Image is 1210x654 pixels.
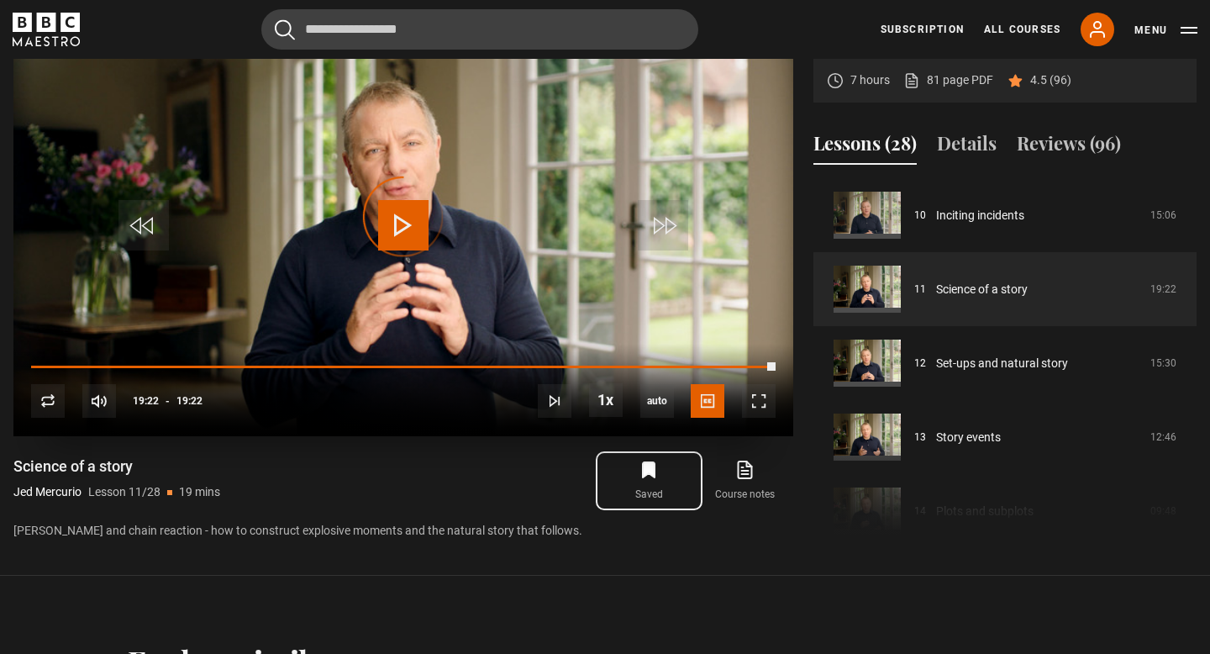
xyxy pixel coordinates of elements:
[261,9,698,50] input: Search
[166,395,170,407] span: -
[936,355,1068,372] a: Set-ups and natural story
[88,483,160,501] p: Lesson 11/28
[813,129,917,165] button: Lessons (28)
[31,366,776,369] div: Progress Bar
[589,383,623,417] button: Playback Rate
[640,384,674,418] span: auto
[936,281,1028,298] a: Science of a story
[937,129,997,165] button: Details
[697,456,793,505] a: Course notes
[881,22,964,37] a: Subscription
[903,71,993,89] a: 81 page PDF
[31,384,65,418] button: Replay
[133,386,159,416] span: 19:22
[13,13,80,46] svg: BBC Maestro
[601,456,697,505] button: Saved
[1017,129,1121,165] button: Reviews (96)
[850,71,890,89] p: 7 hours
[1134,22,1197,39] button: Toggle navigation
[176,386,203,416] span: 19:22
[936,207,1024,224] a: Inciting incidents
[13,522,793,540] p: [PERSON_NAME] and chain reaction - how to construct explosive moments and the natural story that ...
[1030,71,1071,89] p: 4.5 (96)
[82,384,116,418] button: Mute
[984,22,1060,37] a: All Courses
[275,19,295,40] button: Submit the search query
[936,429,1001,446] a: Story events
[691,384,724,418] button: Captions
[13,483,82,501] p: Jed Mercurio
[538,384,571,418] button: Next Lesson
[179,483,220,501] p: 19 mins
[13,456,220,477] h1: Science of a story
[742,384,776,418] button: Fullscreen
[640,384,674,418] div: Current quality: 720p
